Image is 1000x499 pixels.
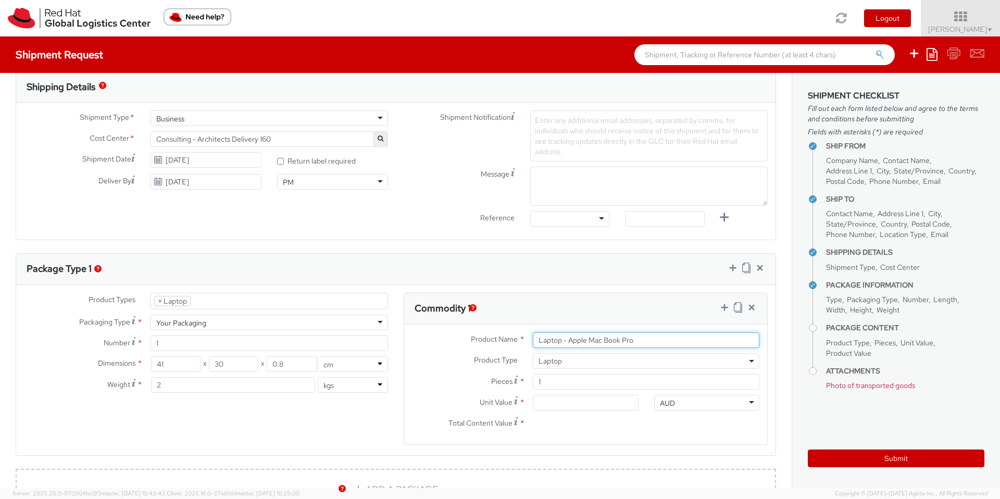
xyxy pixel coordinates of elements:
span: Fill out each form listed below and agree to the terms and conditions before submitting [808,103,984,124]
span: Photo of transported goods [826,381,915,390]
span: Cost Center [90,133,129,145]
span: Packaging Type [79,317,130,327]
input: Height [267,356,316,372]
span: Product Name [471,334,518,344]
button: Need help? [164,8,231,26]
input: Shipment, Tracking or Reference Number (at least 4 chars) [634,44,895,65]
span: master, [DATE] 10:43:43 [102,490,165,497]
span: Address Line 1 [878,209,923,218]
div: PM [283,177,294,188]
span: Enter any additional email addresses, separated by comma, for individuals who should receive noti... [535,116,758,156]
span: State/Province [826,219,876,229]
span: Deliver By [98,176,131,186]
input: Return label required [277,158,284,165]
h4: Ship To [826,195,984,203]
span: Postal Code [911,219,950,229]
span: X [201,356,209,372]
span: Length [933,295,957,304]
span: Country [948,166,974,176]
h4: Ship From [826,142,984,150]
span: Total Content Value [448,418,512,428]
span: Shipment Notification [440,112,511,123]
span: Product Types [89,295,135,304]
span: ▼ [987,26,993,34]
span: Consulting - Architects Delivery 160 [151,131,388,147]
span: Contact Name [883,156,930,165]
span: Unit Value [901,338,933,347]
span: City [877,166,889,176]
span: Type [826,295,842,304]
span: Phone Number [869,177,918,186]
span: Company Name [826,156,878,165]
div: Business [156,114,184,124]
button: Logout [864,9,911,27]
span: Contact Name [826,209,873,218]
span: Pieces [491,377,512,386]
span: Client: 2025.18.0-37e85b1 [167,490,299,497]
span: Server: 2025.20.0-970904bc0f3 [12,490,165,497]
span: Email [923,177,941,186]
span: Unit Value [480,397,512,407]
div: Your Packaging [156,318,206,328]
span: Width [826,305,845,315]
span: Weight [877,305,899,315]
span: master, [DATE] 10:25:00 [236,490,299,497]
span: Reference [480,213,515,222]
span: Product Type [474,355,518,365]
h4: Shipping Details [826,248,984,256]
span: Laptop [539,356,754,366]
span: Packaging Type [847,295,898,304]
span: Pieces [874,338,896,347]
span: Product Type [826,338,870,347]
span: Cost Center [880,263,920,272]
span: Message [481,169,509,179]
span: Shipment Type [80,112,129,124]
span: Phone Number [826,230,875,239]
span: Fields with asterisks (*) are required [808,127,984,137]
span: Shipment Date [82,154,131,165]
input: Length [151,356,201,372]
span: Dimensions [98,358,135,368]
h3: Shipping Details [27,82,95,92]
h4: Attachments [826,367,984,375]
span: Email [931,230,948,239]
span: Number [903,295,929,304]
span: City [928,209,941,218]
h3: Shipment Checklist [808,91,984,101]
span: Shipment Type [826,263,876,272]
h3: Commodity 1 [415,303,471,314]
div: AUD [660,398,675,408]
span: Consulting - Architects Delivery 160 [156,134,382,144]
span: [PERSON_NAME] [928,24,993,34]
span: Address Line 1 [826,166,872,176]
h4: Package Content [826,324,984,332]
span: Weight [107,380,130,389]
span: Laptop [533,353,759,369]
span: Country [881,219,907,229]
span: Height [850,305,872,315]
h4: Shipment Request [16,49,103,60]
h4: Package Information [826,281,984,289]
span: Product Value [826,348,871,358]
h3: Package Type 1 [27,264,92,274]
li: Laptop [154,296,191,306]
label: Return label required [277,154,357,166]
span: Copyright © [DATE]-[DATE] Agistix Inc., All Rights Reserved [835,490,988,498]
img: rh-logistics-00dfa346123c4ec078e1.svg [8,8,151,29]
span: Postal Code [826,177,865,186]
span: Number [104,338,130,347]
span: Location Type [880,230,926,239]
input: Width [209,356,258,372]
span: X [258,356,267,372]
span: × [158,296,162,306]
button: Submit [808,450,984,467]
span: State/Province [894,166,944,176]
